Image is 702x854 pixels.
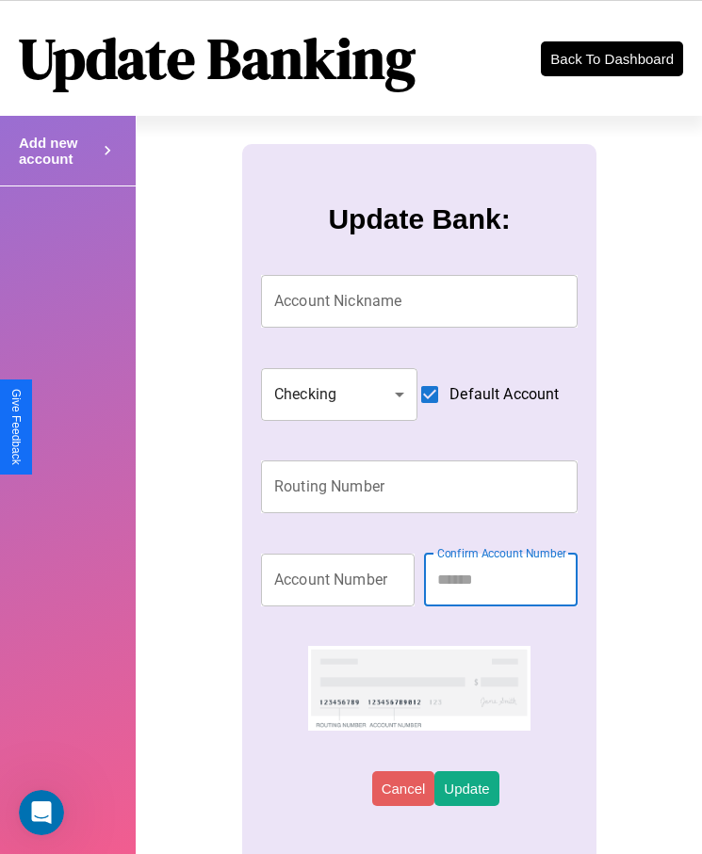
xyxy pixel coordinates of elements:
img: check [308,646,530,731]
button: Update [434,771,498,806]
iframe: Intercom live chat [19,790,64,835]
button: Cancel [372,771,435,806]
button: Back To Dashboard [541,41,683,76]
h4: Add new account [19,135,98,167]
label: Confirm Account Number [437,545,566,561]
div: Checking [261,368,417,421]
h1: Update Banking [19,20,416,97]
div: Give Feedback [9,389,23,465]
span: Default Account [449,383,559,406]
h3: Update Bank: [328,203,510,235]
